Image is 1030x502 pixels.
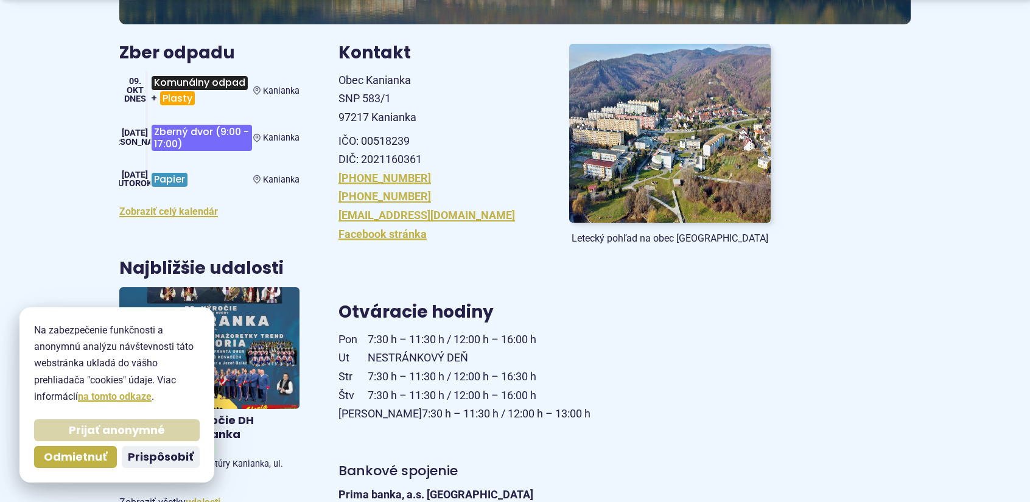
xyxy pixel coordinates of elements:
[569,232,771,245] figcaption: Letecký pohľad na obec [GEOGRAPHIC_DATA]
[338,349,368,368] span: Ut
[78,391,152,402] a: na tomto odkaze
[152,173,187,187] span: Papier
[119,120,300,156] a: Zberný dvor (9:00 - 17:00) Kanianka [DATE] [PERSON_NAME]
[122,128,148,138] span: [DATE]
[183,459,295,479] span: Dom kultúry Kanianka, ul. SNP
[338,172,431,184] a: [PHONE_NUMBER]
[119,206,218,217] a: Zobraziť celý kalendár
[338,228,427,240] a: Facebook stránka
[338,132,540,169] p: IČO: 00518239 DIČ: 2021160361
[122,446,200,468] button: Prispôsobiť
[119,287,300,484] a: 75. výročie DH Maguranka KultúraDom kultúry Kanianka, ul. SNP 11 okt 17:00
[338,303,771,322] h3: Otváracie hodiny
[263,175,300,185] span: Kanianka
[152,125,251,151] span: Zberný dvor (9:00 - 17:00)
[338,209,515,221] a: [EMAIL_ADDRESS][DOMAIN_NAME]
[263,86,300,96] span: Kanianka
[69,424,165,438] span: Prijať anonymné
[127,76,144,95] span: 09. okt
[338,405,422,424] span: [PERSON_NAME]
[34,419,200,441] button: Prijať anonymné
[34,446,117,468] button: Odmietnuť
[338,330,368,349] span: Pon
[173,414,295,441] h4: 75. výročie DH Maguranka
[119,44,300,63] h3: Zber odpadu
[338,461,458,480] span: Bankové spojenie
[150,71,253,110] h3: +
[102,137,169,147] span: [PERSON_NAME]
[124,94,146,104] span: Dnes
[338,330,771,424] p: 7:30 h – 11:30 h / 12:00 h – 16:00 h NESTRÁNKOVÝ DEŇ 7:30 h – 11:30 h / 12:00 h – 16:30 h 7:30 h ...
[263,133,300,143] span: Kanianka
[119,259,284,278] h3: Najbližšie udalosti
[338,368,368,386] span: Str
[34,322,200,405] p: Na zabezpečenie funkčnosti a anonymnú analýzu návštevnosti táto webstránka ukladá do vášho prehli...
[44,450,107,464] span: Odmietnuť
[122,170,148,180] span: [DATE]
[119,166,300,193] a: Papier Kanianka [DATE] utorok
[119,71,300,110] a: Komunálny odpad+Plasty Kanianka 09. okt Dnes
[338,44,540,63] h3: Kontakt
[338,488,533,501] strong: Prima banka, a.s. [GEOGRAPHIC_DATA]
[338,386,368,405] span: Štv
[118,178,152,189] span: utorok
[160,91,195,105] span: Plasty
[128,450,194,464] span: Prispôsobiť
[338,190,431,203] a: [PHONE_NUMBER]
[338,74,416,124] span: Obec Kanianka SNP 583/1 97217 Kanianka
[152,76,248,90] span: Komunálny odpad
